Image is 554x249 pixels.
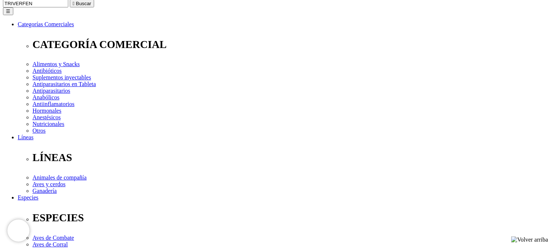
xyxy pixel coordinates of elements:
a: Anabólicos [32,94,59,100]
a: Aves de Combate [32,235,74,241]
a: Aves y cerdos [32,181,65,187]
a: Animales de compañía [32,174,87,181]
a: Ganadería [32,188,57,194]
a: Antibióticos [32,68,62,74]
a: Antiinflamatorios [32,101,75,107]
a: Categorías Comerciales [18,21,74,27]
a: Antiparasitarios en Tableta [32,81,96,87]
a: Suplementos inyectables [32,74,91,81]
a: Especies [18,194,38,201]
a: Nutricionales [32,121,64,127]
i:  [73,1,75,6]
p: CATEGORÍA COMERCIAL [32,38,551,51]
a: Alimentos y Snacks [32,61,80,67]
span: Buscar [76,1,91,6]
p: ESPECIES [32,212,551,224]
a: Anestésicos [32,114,61,120]
p: LÍNEAS [32,151,551,164]
a: Líneas [18,134,34,140]
a: Otros [32,127,46,134]
a: Aves de Corral [32,241,68,248]
iframe: Brevo live chat [7,219,30,242]
a: Hormonales [32,108,61,114]
a: Antiparasitarios [32,88,70,94]
button: ☰ [3,7,13,15]
img: Volver arriba [511,236,548,243]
